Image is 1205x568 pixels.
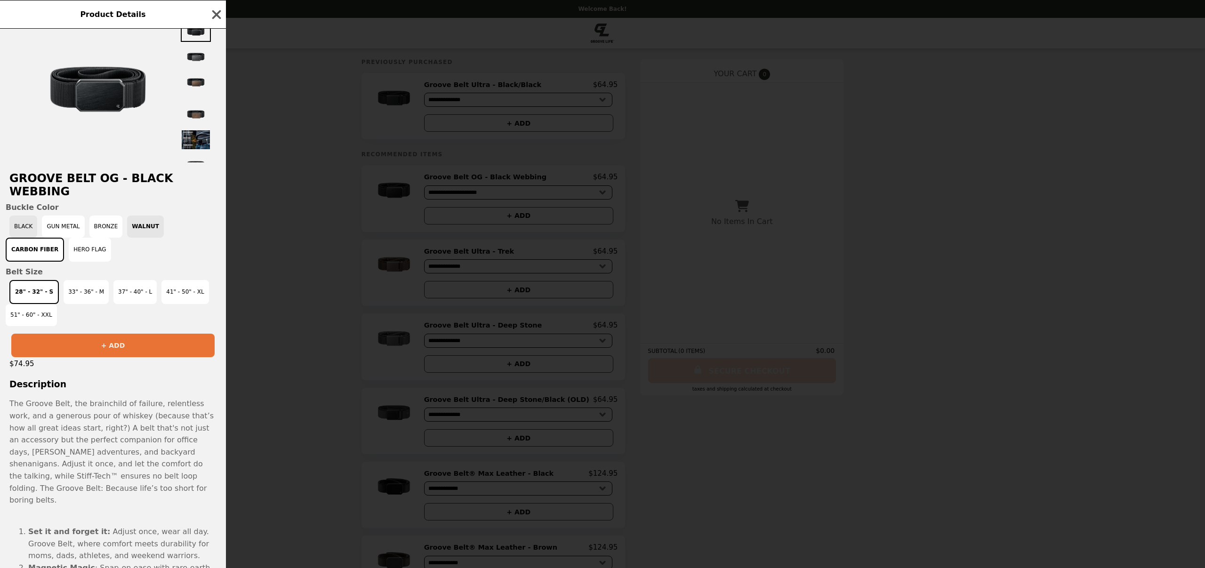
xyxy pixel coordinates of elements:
[181,47,211,67] img: Thumbnail 2
[181,129,211,150] img: Thumbnail 6
[9,280,59,304] button: 28" - 32" - S
[9,398,217,506] div: The Groove Belt, the brainchild of failure, relentless work, and a generous pour of whiskey (beca...
[6,203,220,212] span: Buckle Color
[80,10,145,19] span: Product Details
[113,280,157,304] button: 37" - 40" - L
[6,238,64,262] button: Carbon Fiber
[28,527,110,536] b: Set it and forget it:
[89,216,123,238] button: Bronze
[69,238,111,262] button: Hero Flag
[181,155,211,176] img: Thumbnail 7
[42,216,84,238] button: Gun Metal
[181,21,211,42] img: Thumbnail 1
[19,37,177,142] img: Carbon Fiber / 28" - 32" - S
[181,97,211,99] img: Thumbnail 4
[161,280,209,304] button: 41" - 50" - XL
[64,280,109,304] button: 33" - 36" - M
[28,526,217,562] li: Adjust once, wear all day. Groove Belt, where comfort meets durability for moms, dads, athletes, ...
[181,104,211,125] img: Thumbnail 5
[11,334,215,357] button: + ADD
[6,267,220,276] span: Belt Size
[6,304,57,326] button: 51" - 60" - XXL
[181,72,211,93] img: Thumbnail 3
[9,216,37,238] button: Black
